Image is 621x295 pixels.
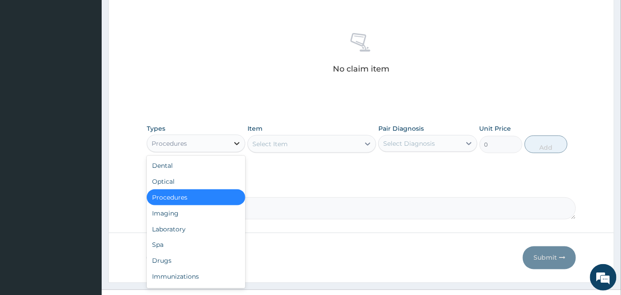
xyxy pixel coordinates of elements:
div: Imaging [147,205,245,221]
div: Optical [147,174,245,189]
textarea: Type your message and hit 'Enter' [4,199,168,230]
div: Select Diagnosis [383,139,435,148]
div: Minimize live chat window [145,4,166,26]
div: Immunizations [147,269,245,285]
button: Add [525,136,568,153]
div: Chat with us now [46,49,149,61]
label: Pair Diagnosis [378,124,424,133]
div: Procedures [152,139,187,148]
div: Dental [147,158,245,174]
div: Select Item [252,140,288,148]
div: Drugs [147,253,245,269]
div: Spa [147,237,245,253]
label: Types [147,125,165,132]
label: Comment [147,185,576,193]
button: Submit [523,246,576,269]
p: No claim item [333,64,389,73]
label: Item [248,124,263,133]
span: We're online! [51,90,122,179]
div: Laboratory [147,221,245,237]
div: Procedures [147,189,245,205]
img: d_794563401_company_1708531726252_794563401 [16,44,36,66]
label: Unit Price [480,124,511,133]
